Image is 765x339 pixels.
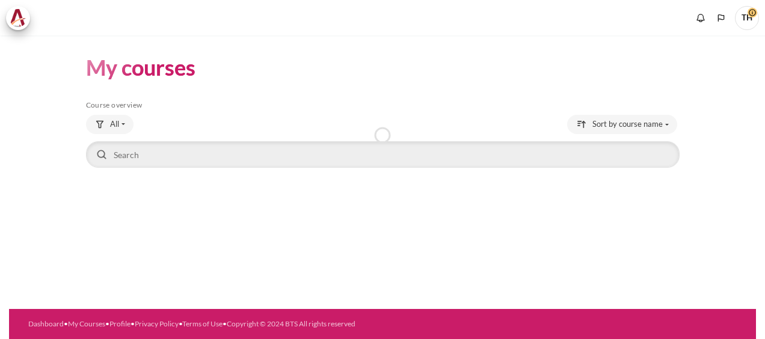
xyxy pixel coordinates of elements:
[68,319,105,328] a: My Courses
[735,6,759,30] a: User menu
[712,9,730,27] button: Languages
[567,115,677,134] button: Sorting drop-down menu
[735,6,759,30] span: TH
[86,115,680,170] div: Course overview controls
[28,319,64,328] a: Dashboard
[6,6,36,30] a: Architeck Architeck
[86,141,680,168] input: Search
[110,118,119,130] span: All
[86,115,134,134] button: Grouping drop-down menu
[227,319,355,328] a: Copyright © 2024 BTS All rights reserved
[109,319,131,328] a: Profile
[182,319,223,328] a: Terms of Use
[692,9,710,27] div: Show notification window with no new notifications
[9,35,756,188] section: Content
[10,9,26,27] img: Architeck
[86,53,195,82] h1: My courses
[28,319,417,329] div: • • • • •
[592,118,663,130] span: Sort by course name
[135,319,179,328] a: Privacy Policy
[86,100,680,110] h5: Course overview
